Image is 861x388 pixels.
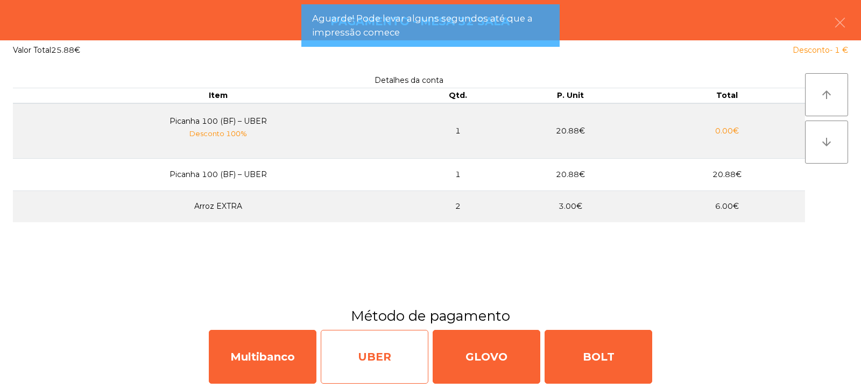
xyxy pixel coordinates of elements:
td: 1 [424,103,492,159]
span: 25.88€ [51,45,80,55]
i: arrow_upward [820,88,833,101]
span: Valor Total [13,45,51,55]
div: BOLT [545,330,652,384]
th: Total [648,88,805,103]
td: 20.88€ [492,158,649,191]
div: GLOVO [433,330,540,384]
p: Desconto 100% [19,128,418,139]
div: Desconto [793,45,848,56]
td: 20.88€ [648,158,805,191]
th: Item [13,88,424,103]
td: 3.00€ [492,191,649,222]
h3: Método de pagamento [8,306,853,326]
div: Multibanco [209,330,316,384]
td: 1 [424,158,492,191]
span: 0.00€ [715,126,739,136]
td: 20.88€ [492,103,649,159]
button: arrow_upward [805,73,848,116]
i: arrow_downward [820,136,833,149]
td: 2 [424,191,492,222]
td: Picanha 100 (BF) – UBER [13,158,424,191]
th: Qtd. [424,88,492,103]
td: Arroz EXTRA [13,191,424,222]
span: Aguarde! Pode levar alguns segundos até que a impressão comece [312,12,549,39]
span: - 1 € [830,45,848,55]
button: arrow_downward [805,121,848,164]
td: 6.00€ [648,191,805,222]
td: Picanha 100 (BF) – UBER [13,103,424,159]
th: P. Unit [492,88,649,103]
span: Detalhes da conta [375,75,443,85]
div: UBER [321,330,428,384]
